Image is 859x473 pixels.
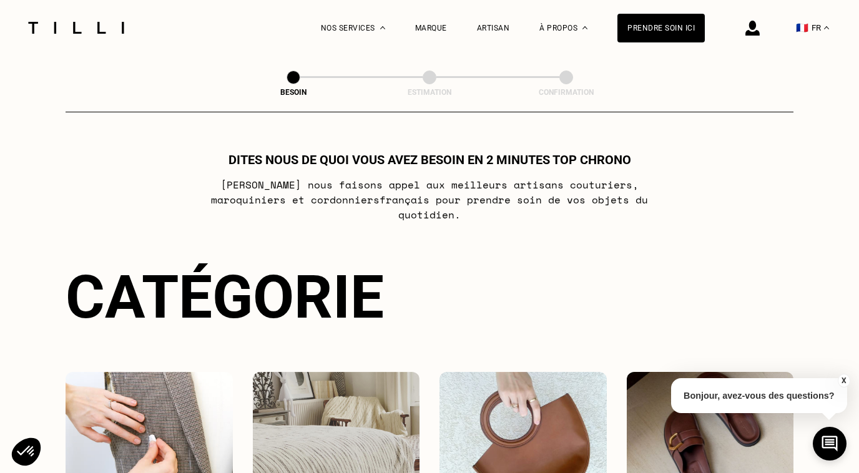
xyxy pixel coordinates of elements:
p: Bonjour, avez-vous des questions? [671,378,847,413]
span: 🇫🇷 [796,22,808,34]
a: Marque [415,24,447,32]
div: Confirmation [504,88,629,97]
div: Estimation [367,88,492,97]
button: X [837,374,850,388]
p: [PERSON_NAME] nous faisons appel aux meilleurs artisans couturiers , maroquiniers et cordonniers ... [182,177,677,222]
a: Prendre soin ici [617,14,705,42]
img: menu déroulant [824,26,829,29]
div: Besoin [231,88,356,97]
img: Logo du service de couturière Tilli [24,22,129,34]
img: icône connexion [745,21,760,36]
img: Menu déroulant [380,26,385,29]
h1: Dites nous de quoi vous avez besoin en 2 minutes top chrono [228,152,631,167]
div: Catégorie [66,262,793,332]
img: Menu déroulant à propos [582,26,587,29]
a: Artisan [477,24,510,32]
